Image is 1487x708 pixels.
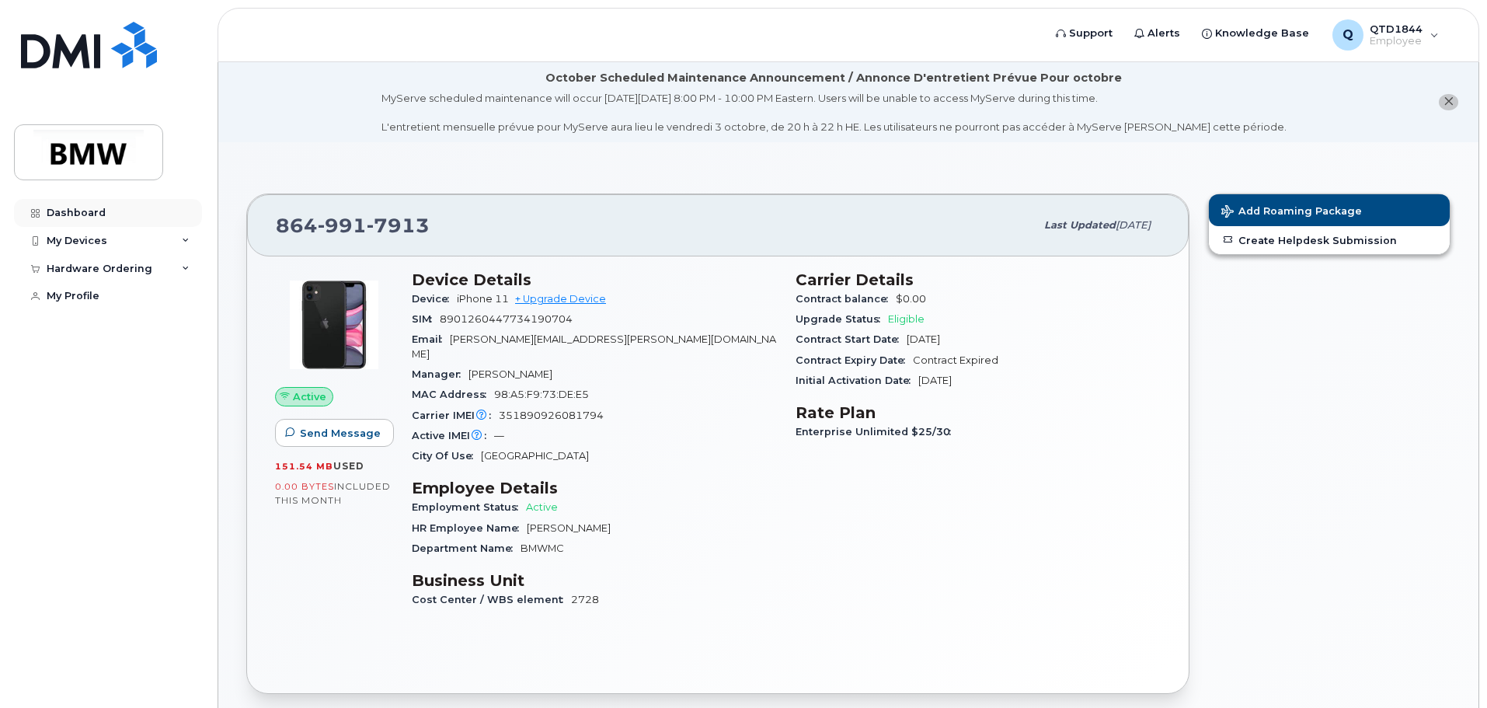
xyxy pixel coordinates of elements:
iframe: Messenger Launcher [1419,640,1475,696]
span: 991 [318,214,367,237]
span: Active [293,389,326,404]
span: Department Name [412,542,521,554]
span: SIM [412,313,440,325]
span: Contract Expiry Date [796,354,913,366]
h3: Employee Details [412,479,777,497]
span: Contract Start Date [796,333,907,345]
span: 7913 [367,214,430,237]
span: Employment Status [412,501,526,513]
span: used [333,460,364,472]
a: Create Helpdesk Submission [1209,226,1450,254]
span: included this month [275,480,391,506]
span: 8901260447734190704 [440,313,573,325]
span: [DATE] [918,375,952,386]
button: Add Roaming Package [1209,194,1450,226]
button: Send Message [275,419,394,447]
span: 2728 [571,594,599,605]
span: [PERSON_NAME] [468,368,552,380]
span: Add Roaming Package [1221,205,1362,220]
span: [DATE] [1116,219,1151,231]
span: $0.00 [896,293,926,305]
span: [PERSON_NAME] [527,522,611,534]
span: iPhone 11 [457,293,509,305]
span: MAC Address [412,389,494,400]
span: Send Message [300,426,381,441]
span: HR Employee Name [412,522,527,534]
span: Upgrade Status [796,313,888,325]
span: 864 [276,214,430,237]
span: Initial Activation Date [796,375,918,386]
span: City Of Use [412,450,481,462]
span: 351890926081794 [499,410,604,421]
span: Carrier IMEI [412,410,499,421]
span: Active [526,501,558,513]
span: Contract Expired [913,354,998,366]
span: [PERSON_NAME][EMAIL_ADDRESS][PERSON_NAME][DOMAIN_NAME] [412,333,776,359]
span: Enterprise Unlimited $25/30 [796,426,959,438]
span: 151.54 MB [275,461,333,472]
h3: Rate Plan [796,403,1161,422]
h3: Carrier Details [796,270,1161,289]
span: Device [412,293,457,305]
a: + Upgrade Device [515,293,606,305]
h3: Business Unit [412,571,777,590]
span: — [494,430,504,441]
span: Active IMEI [412,430,494,441]
span: Eligible [888,313,925,325]
span: [DATE] [907,333,940,345]
span: [GEOGRAPHIC_DATA] [481,450,589,462]
span: 98:A5:F9:73:DE:E5 [494,389,589,400]
h3: Device Details [412,270,777,289]
span: Cost Center / WBS element [412,594,571,605]
div: MyServe scheduled maintenance will occur [DATE][DATE] 8:00 PM - 10:00 PM Eastern. Users will be u... [381,91,1287,134]
span: Manager [412,368,468,380]
span: Email [412,333,450,345]
span: 0.00 Bytes [275,481,334,492]
span: Last updated [1044,219,1116,231]
span: BMWMC [521,542,564,554]
div: October Scheduled Maintenance Announcement / Annonce D'entretient Prévue Pour octobre [545,70,1122,86]
button: close notification [1439,94,1458,110]
img: iPhone_11.jpg [287,278,381,371]
span: Contract balance [796,293,896,305]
